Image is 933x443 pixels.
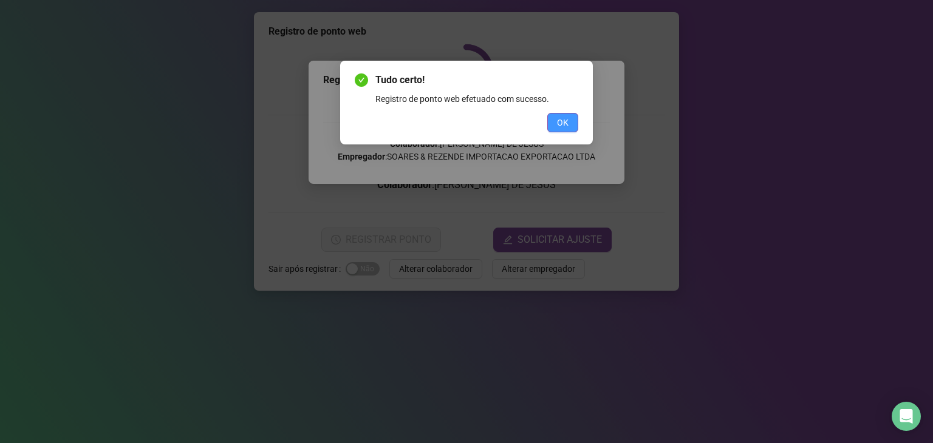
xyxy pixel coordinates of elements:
[547,113,578,132] button: OK
[892,402,921,431] div: Open Intercom Messenger
[557,116,569,129] span: OK
[355,73,368,87] span: check-circle
[375,92,578,106] div: Registro de ponto web efetuado com sucesso.
[375,73,578,87] span: Tudo certo!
